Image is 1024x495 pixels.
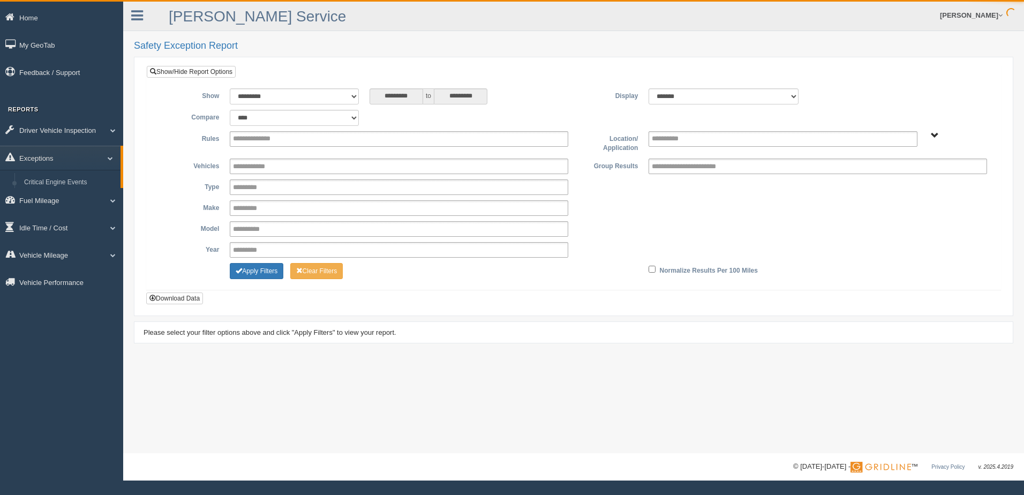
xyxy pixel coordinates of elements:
[134,41,1013,51] h2: Safety Exception Report
[230,263,283,279] button: Change Filter Options
[660,263,758,276] label: Normalize Results Per 100 Miles
[147,66,236,78] a: Show/Hide Report Options
[155,88,224,101] label: Show
[155,179,224,192] label: Type
[978,464,1013,470] span: v. 2025.4.2019
[144,328,396,336] span: Please select your filter options above and click "Apply Filters" to view your report.
[155,131,224,144] label: Rules
[574,88,643,101] label: Display
[155,159,224,171] label: Vehicles
[850,462,911,472] img: Gridline
[290,263,343,279] button: Change Filter Options
[155,242,224,255] label: Year
[169,8,346,25] a: [PERSON_NAME] Service
[574,159,643,171] label: Group Results
[931,464,965,470] a: Privacy Policy
[155,200,224,213] label: Make
[155,110,224,123] label: Compare
[19,173,121,192] a: Critical Engine Events
[574,131,643,153] label: Location/ Application
[146,292,203,304] button: Download Data
[155,221,224,234] label: Model
[793,461,1013,472] div: © [DATE]-[DATE] - ™
[423,88,434,104] span: to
